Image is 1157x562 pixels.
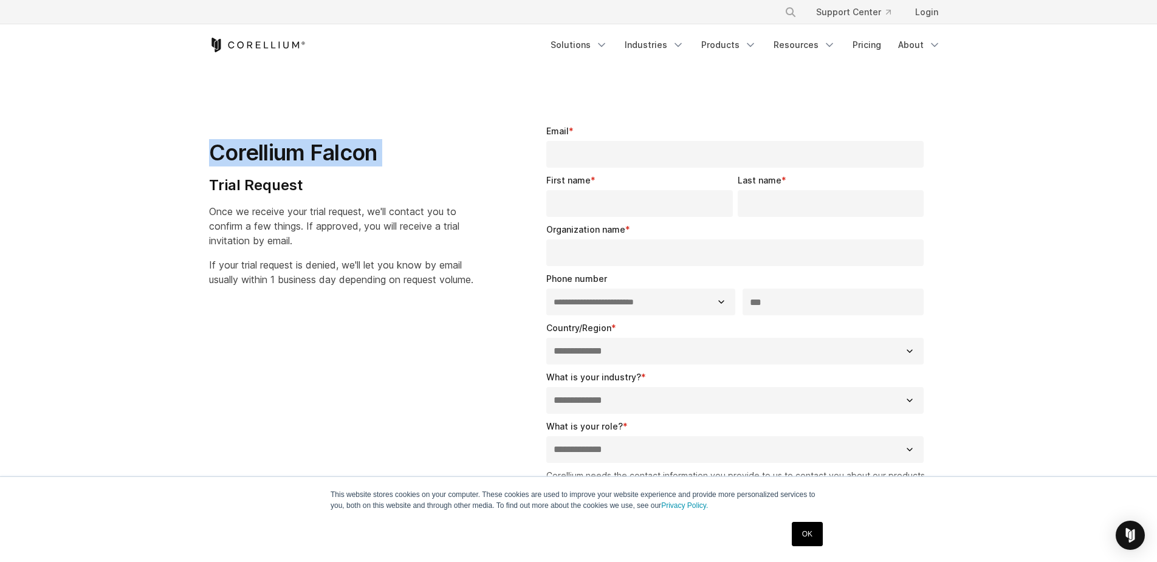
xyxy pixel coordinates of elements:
a: Support Center [806,1,901,23]
span: Once we receive your trial request, we'll contact you to confirm a few things. If approved, you w... [209,205,459,247]
a: Login [905,1,948,23]
a: Solutions [543,34,615,56]
span: Email [546,126,569,136]
span: First name [546,175,591,185]
div: Navigation Menu [770,1,948,23]
a: About [891,34,948,56]
span: If your trial request is denied, we'll let you know by email usually within 1 business day depend... [209,259,473,286]
p: This website stores cookies on your computer. These cookies are used to improve your website expe... [331,489,826,511]
a: Industries [617,34,692,56]
a: Products [694,34,764,56]
h1: Corellium Falcon [209,139,473,166]
a: Pricing [845,34,888,56]
span: Last name [738,175,781,185]
a: OK [792,522,823,546]
span: Phone number [546,273,607,284]
button: Search [780,1,802,23]
a: Resources [766,34,843,56]
span: What is your industry? [546,372,641,382]
div: Open Intercom Messenger [1116,521,1145,550]
span: Organization name [546,224,625,235]
h4: Trial Request [209,176,473,194]
div: Navigation Menu [543,34,948,56]
a: Corellium Home [209,38,306,52]
span: What is your role? [546,421,623,431]
span: Country/Region [546,323,611,333]
a: Privacy Policy. [661,501,708,510]
p: Corellium needs the contact information you provide to us to contact you about our products and s... [546,469,929,520]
